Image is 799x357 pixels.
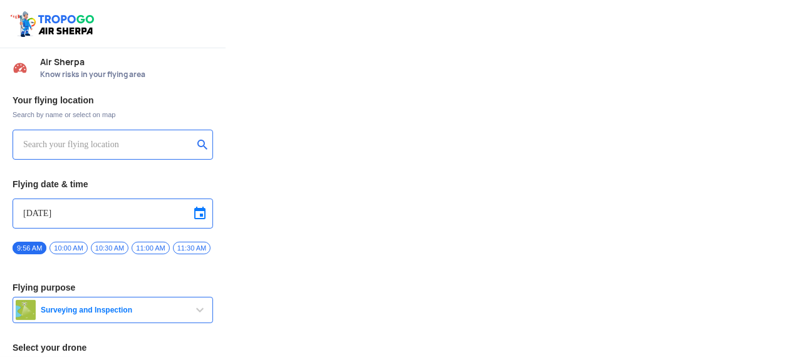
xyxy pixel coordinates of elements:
[23,137,193,152] input: Search your flying location
[91,242,128,254] span: 10:30 AM
[13,96,213,105] h3: Your flying location
[9,9,98,38] img: ic_tgdronemaps.svg
[13,343,213,352] h3: Select your drone
[13,242,46,254] span: 9:56 AM
[13,297,213,323] button: Surveying and Inspection
[23,206,202,221] input: Select Date
[132,242,169,254] span: 11:00 AM
[13,110,213,120] span: Search by name or select on map
[16,300,36,320] img: survey.png
[13,283,213,292] h3: Flying purpose
[173,242,211,254] span: 11:30 AM
[13,180,213,189] h3: Flying date & time
[50,242,87,254] span: 10:00 AM
[40,57,213,67] span: Air Sherpa
[36,305,192,315] span: Surveying and Inspection
[13,60,28,75] img: Risk Scores
[40,70,213,80] span: Know risks in your flying area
